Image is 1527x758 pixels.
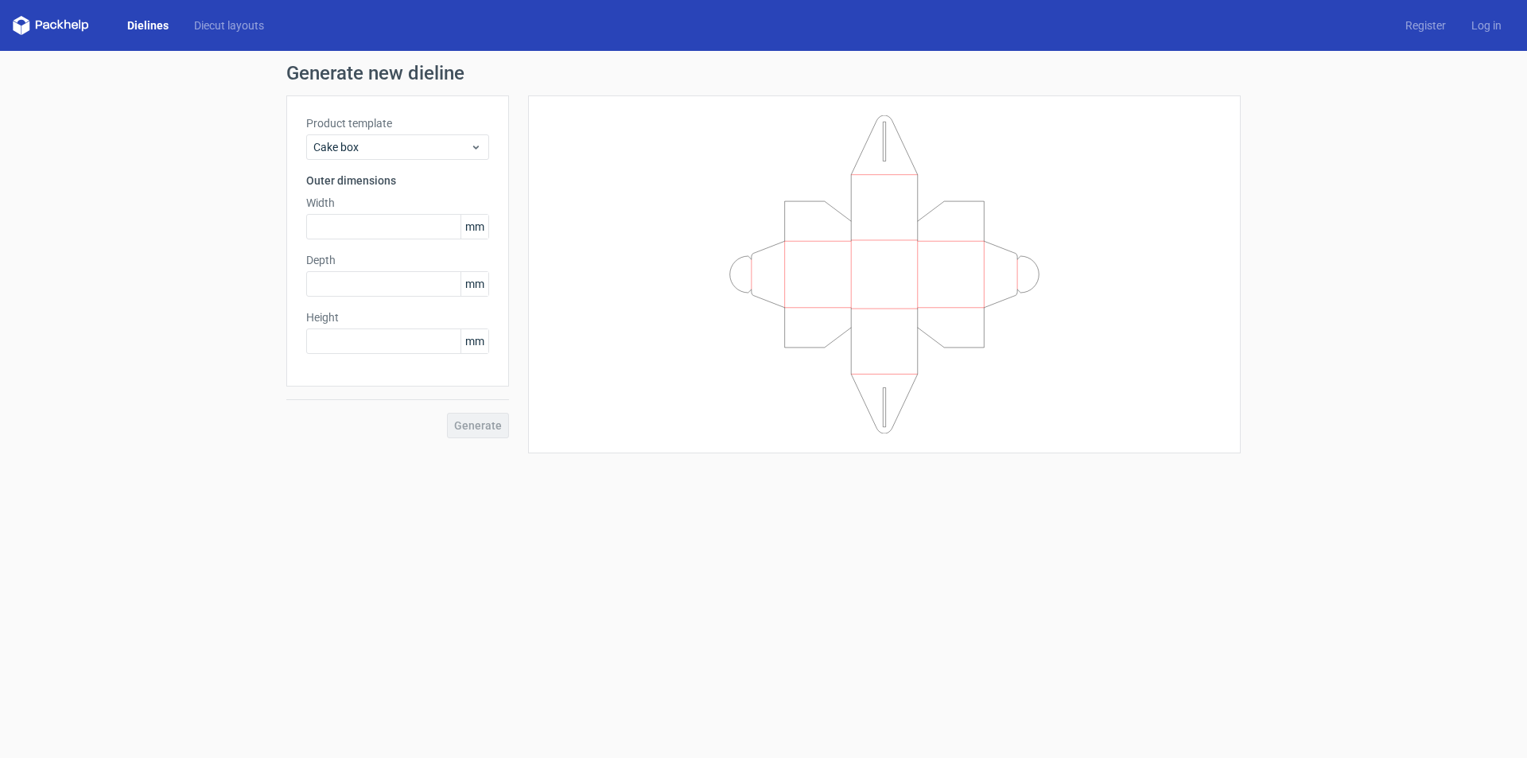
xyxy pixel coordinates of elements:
[306,115,489,131] label: Product template
[286,64,1241,83] h1: Generate new dieline
[1459,17,1514,33] a: Log in
[460,329,488,353] span: mm
[313,139,470,155] span: Cake box
[306,195,489,211] label: Width
[306,252,489,268] label: Depth
[181,17,277,33] a: Diecut layouts
[460,215,488,239] span: mm
[306,309,489,325] label: Height
[1393,17,1459,33] a: Register
[306,173,489,189] h3: Outer dimensions
[115,17,181,33] a: Dielines
[460,272,488,296] span: mm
